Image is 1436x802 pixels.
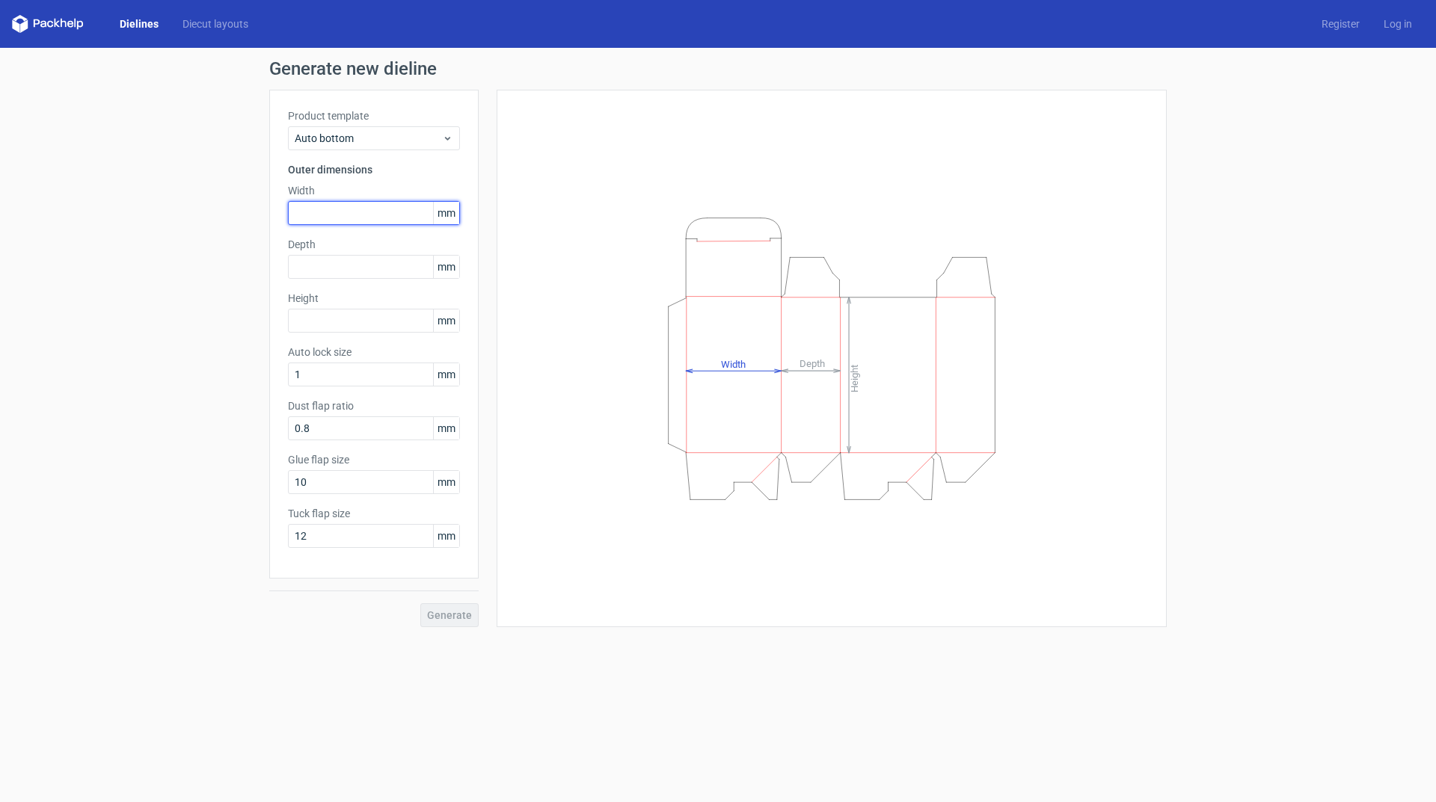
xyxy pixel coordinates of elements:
label: Height [288,291,460,306]
a: Register [1310,16,1372,31]
tspan: Width [721,358,746,369]
span: mm [433,309,459,332]
label: Product template [288,108,460,123]
span: mm [433,256,459,278]
span: Auto bottom [295,131,442,146]
span: mm [433,417,459,439]
label: Dust flap ratio [288,398,460,413]
label: Auto lock size [288,345,460,360]
span: mm [433,202,459,224]
a: Log in [1372,16,1424,31]
label: Tuck flap size [288,506,460,521]
label: Width [288,183,460,198]
a: Diecut layouts [171,16,260,31]
span: mm [433,525,459,547]
label: Glue flap size [288,452,460,467]
tspan: Height [849,364,860,392]
tspan: Depth [800,358,825,369]
span: mm [433,471,459,493]
a: Dielines [108,16,171,31]
label: Depth [288,237,460,252]
span: mm [433,363,459,386]
h3: Outer dimensions [288,162,460,177]
h1: Generate new dieline [269,60,1167,78]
